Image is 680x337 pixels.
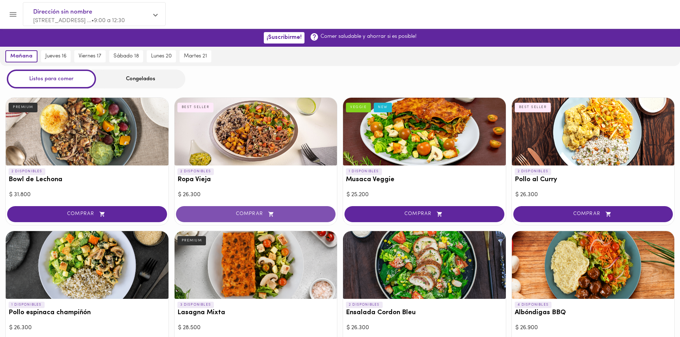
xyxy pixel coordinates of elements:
h3: Musaca Veggie [346,176,503,184]
div: $ 31.800 [9,191,165,199]
button: COMPRAR [176,206,336,222]
p: Comer saludable y ahorrar si es posible! [321,33,417,40]
h3: Bowl de Lechona [9,176,166,184]
div: Albóndigas BBQ [512,231,675,299]
h3: Albóndigas BBQ [515,309,672,317]
h3: Ropa Vieja [177,176,334,184]
div: $ 26.300 [9,324,165,332]
button: COMPRAR [513,206,673,222]
h3: Ensalada Cordon Bleu [346,309,503,317]
div: BEST SELLER [515,103,551,112]
button: COMPRAR [7,206,167,222]
div: Lasagna Mixta [175,231,337,299]
button: Menu [4,6,22,23]
div: $ 28.500 [178,324,334,332]
span: COMPRAR [16,211,158,217]
div: Ensalada Cordon Bleu [343,231,506,299]
p: 1 DISPONIBLES [9,302,45,308]
p: 2 DISPONIBLES [346,302,383,308]
div: Ropa Vieja [175,98,337,165]
p: 1 DISPONIBLES [346,168,382,175]
div: BEST SELLER [177,103,214,112]
div: NEW [374,103,392,112]
span: COMPRAR [522,211,664,217]
span: ¡Suscribirme! [267,34,302,41]
button: COMPRAR [344,206,504,222]
button: jueves 16 [41,50,71,62]
span: mañana [10,53,32,60]
p: 2 DISPONIBLES [177,168,214,175]
div: Pollo espinaca champiñón [6,231,168,299]
div: Bowl de Lechona [6,98,168,165]
div: $ 26.300 [347,324,502,332]
h3: Pollo al Curry [515,176,672,184]
span: martes 21 [184,53,207,60]
div: $ 26.900 [515,324,671,332]
div: VEGGIE [346,103,371,112]
div: $ 25.200 [347,191,502,199]
p: 2 DISPONIBLES [515,168,551,175]
span: Dirección sin nombre [33,7,148,17]
h3: Lasagna Mixta [177,309,334,317]
button: mañana [5,50,37,62]
p: 2 DISPONIBLES [9,168,45,175]
span: COMPRAR [185,211,327,217]
div: $ 26.300 [515,191,671,199]
div: $ 26.300 [178,191,334,199]
span: jueves 16 [45,53,66,60]
button: lunes 20 [147,50,176,62]
button: ¡Suscribirme! [264,32,304,43]
span: [STREET_ADDRESS] ... • 9:00 a 12:30 [33,18,125,24]
iframe: Messagebird Livechat Widget [639,296,673,330]
button: martes 21 [180,50,211,62]
div: Pollo al Curry [512,98,675,165]
h3: Pollo espinaca champiñón [9,309,166,317]
span: lunes 20 [151,53,172,60]
button: sábado 18 [109,50,143,62]
div: Listos para comer [7,70,96,88]
p: 4 DISPONIBLES [515,302,552,308]
span: sábado 18 [114,53,139,60]
div: PREMIUM [9,103,37,112]
button: viernes 17 [74,50,106,62]
span: COMPRAR [353,211,495,217]
div: Musaca Veggie [343,98,506,165]
span: viernes 17 [79,53,101,60]
div: PREMIUM [177,236,206,245]
p: 3 DISPONIBLES [177,302,214,308]
div: Congelados [96,70,185,88]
